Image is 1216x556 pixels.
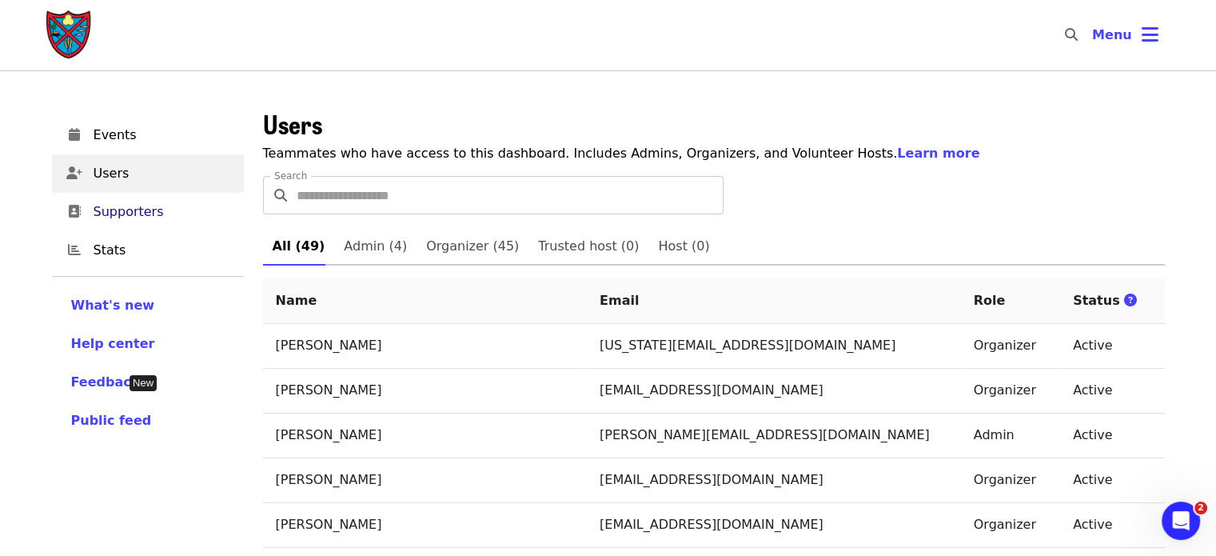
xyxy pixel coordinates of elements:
[1060,458,1165,503] td: Active
[961,278,1060,324] th: Role
[1194,502,1207,514] span: 2
[587,414,961,458] td: [PERSON_NAME][EMAIL_ADDRESS][DOMAIN_NAME]
[1162,502,1200,540] iframe: Intercom live chat
[961,503,1060,548] td: Organizer
[426,235,519,258] span: Organizer (45)
[658,235,709,258] span: Host (0)
[587,369,961,414] td: [EMAIL_ADDRESS][DOMAIN_NAME]
[587,324,961,369] td: [US_STATE][EMAIL_ADDRESS][DOMAIN_NAME]
[1065,27,1078,42] i: search icon
[1060,369,1165,414] td: Active
[1124,293,1137,308] i: question-circle icon
[46,10,94,61] img: Society of St. Andrew - Home
[587,503,961,548] td: [EMAIL_ADDRESS][DOMAIN_NAME]
[94,241,231,260] span: Stats
[1060,278,1165,324] th: Status
[94,164,231,183] span: Users
[274,188,287,203] i: search icon
[263,227,335,266] a: All (49)
[263,105,322,142] span: Users
[648,227,719,266] a: Host (0)
[263,146,980,161] span: Teammates who have access to this dashboard. Includes Admins, Organizers, and Volunteer Hosts.
[1087,16,1100,54] input: Search
[274,171,307,181] label: Search
[1060,324,1165,369] td: Active
[538,235,639,258] span: Trusted host (0)
[66,166,82,181] i: user-plus icon
[263,414,587,458] td: [PERSON_NAME]
[71,298,155,313] span: What's new
[263,324,587,369] td: [PERSON_NAME]
[71,336,155,351] span: Help center
[334,227,417,266] a: Admin (4)
[1092,27,1132,42] span: Menu
[263,503,587,548] td: [PERSON_NAME]
[1060,414,1165,458] td: Active
[961,324,1060,369] td: Organizer
[961,369,1060,414] td: Organizer
[417,227,528,266] a: Organizer (45)
[263,458,587,503] td: [PERSON_NAME]
[961,414,1060,458] td: Admin
[263,369,587,414] td: [PERSON_NAME]
[587,278,961,324] th: Email
[71,411,225,430] a: Public feed
[297,176,724,214] input: Search
[68,204,81,219] i: address-book icon
[71,296,225,315] a: What's new
[587,458,961,503] td: [EMAIL_ADDRESS][DOMAIN_NAME]
[344,235,407,258] span: Admin (4)
[897,146,979,161] a: Learn more
[528,227,648,266] a: Trusted host (0)
[68,242,81,258] i: chart-bar icon
[52,154,244,193] a: Users
[94,202,231,222] span: Supporters
[961,458,1060,503] td: Organizer
[52,116,244,154] a: Events
[1060,503,1165,548] td: Active
[1079,16,1171,54] button: Toggle account menu
[71,413,152,428] span: Public feed
[52,193,244,231] a: Supporters
[263,278,587,324] th: Name
[130,375,157,391] div: Tooltip anchor
[1142,23,1158,46] i: bars icon
[71,373,140,392] button: Feedback
[94,126,231,145] span: Events
[273,235,325,258] span: All (49)
[71,334,225,354] a: Help center
[52,231,244,270] a: Stats
[69,127,80,142] i: calendar icon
